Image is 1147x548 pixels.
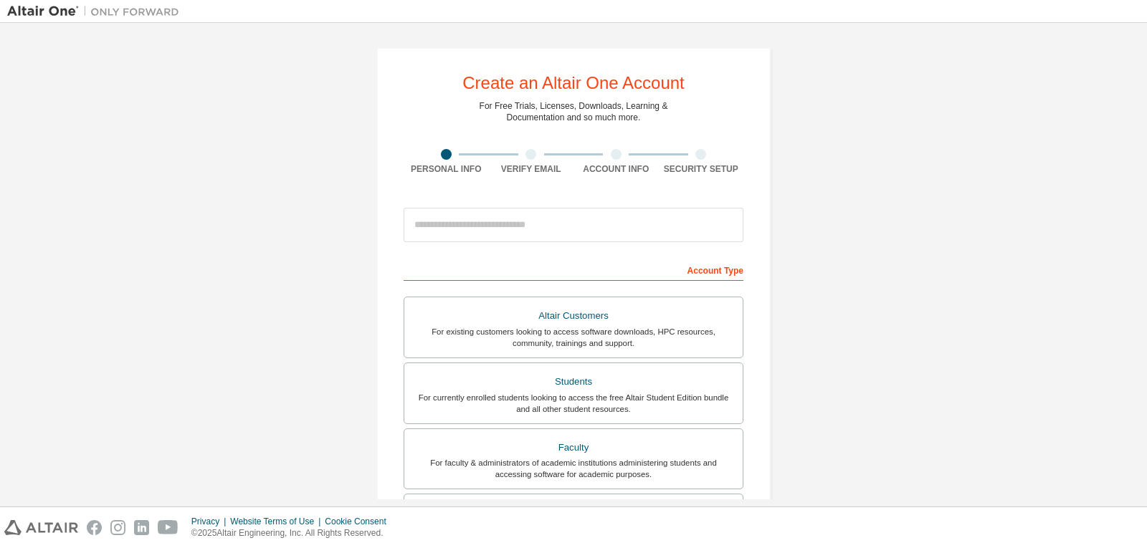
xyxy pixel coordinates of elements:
div: Website Terms of Use [230,516,325,527]
img: Altair One [7,4,186,19]
div: Create an Altair One Account [462,74,685,92]
div: Altair Customers [413,306,734,326]
div: For existing customers looking to access software downloads, HPC resources, community, trainings ... [413,326,734,349]
div: Security Setup [659,163,744,175]
img: facebook.svg [87,520,102,535]
div: Account Type [404,258,743,281]
div: Privacy [191,516,230,527]
div: For Free Trials, Licenses, Downloads, Learning & Documentation and so much more. [480,100,668,123]
img: instagram.svg [110,520,125,535]
img: altair_logo.svg [4,520,78,535]
div: For currently enrolled students looking to access the free Altair Student Edition bundle and all ... [413,392,734,415]
img: youtube.svg [158,520,179,535]
div: Cookie Consent [325,516,394,527]
div: Account Info [573,163,659,175]
div: Students [413,372,734,392]
div: Faculty [413,438,734,458]
p: © 2025 Altair Engineering, Inc. All Rights Reserved. [191,527,395,539]
div: Verify Email [489,163,574,175]
div: For faculty & administrators of academic institutions administering students and accessing softwa... [413,457,734,480]
div: Personal Info [404,163,489,175]
img: linkedin.svg [134,520,149,535]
